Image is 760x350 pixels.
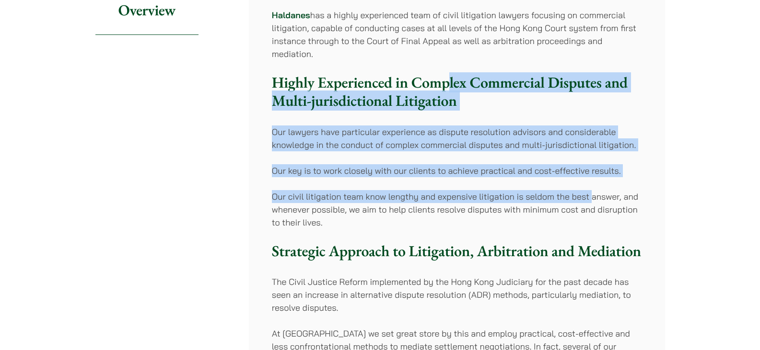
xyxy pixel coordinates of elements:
p: Our civil litigation team know lengthy and expensive litigation is seldom the best answer, and wh... [272,190,642,229]
h3: Highly Experienced in Complex Commercial Disputes and Multi-jurisdictional Litigation [272,73,642,110]
p: Our lawyers have particular experience as dispute resolution advisors and considerable knowledge ... [272,125,642,151]
a: Haldanes [272,10,310,21]
h3: Strategic Approach to Litigation, Arbitration and Mediation [272,242,642,260]
p: The Civil Justice Reform implemented by the Hong Kong Judiciary for the past decade has seen an i... [272,275,642,314]
p: Our key is to work closely with our clients to achieve practical and cost-effective results. [272,164,642,177]
p: has a highly experienced team of civil litigation lawyers focusing on commercial litigation, capa... [272,9,642,60]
